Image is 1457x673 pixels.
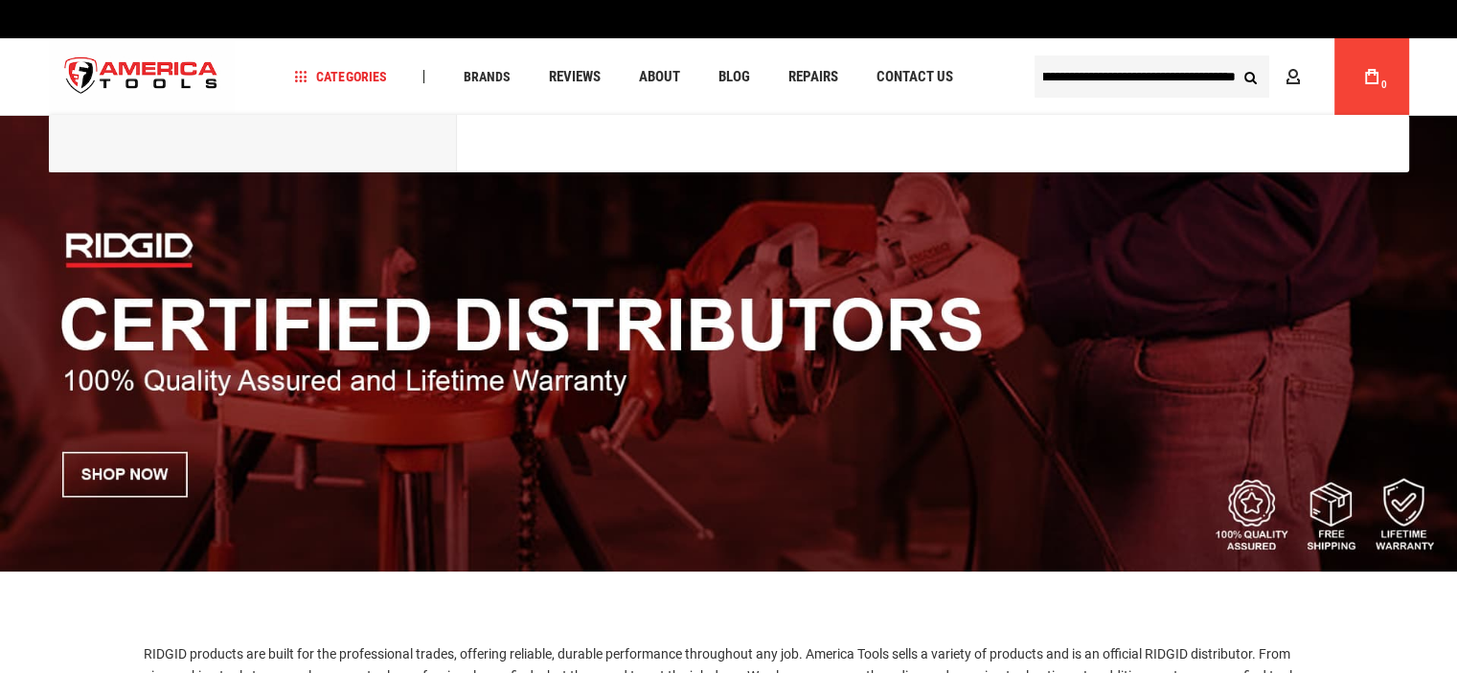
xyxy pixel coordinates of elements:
a: store logo [49,41,235,113]
span: 0 [1381,79,1387,90]
span: Brands [463,70,510,83]
a: Brands [454,64,518,90]
a: Reviews [539,64,608,90]
a: 0 [1354,38,1390,115]
a: About [629,64,688,90]
a: Contact Us [867,64,961,90]
span: Blog [717,70,749,84]
span: Repairs [787,70,837,84]
span: Categories [294,70,386,83]
span: About [638,70,679,84]
a: Categories [285,64,395,90]
span: Reviews [548,70,600,84]
button: Search [1233,58,1269,95]
a: Repairs [779,64,846,90]
span: Contact Us [876,70,952,84]
a: Blog [709,64,758,90]
img: America Tools [49,41,235,113]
